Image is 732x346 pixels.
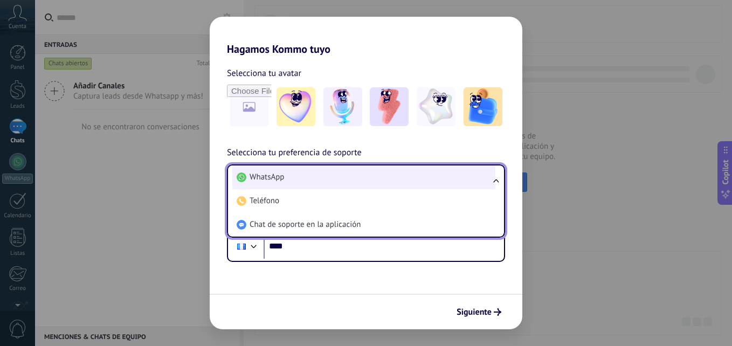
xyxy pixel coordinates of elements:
div: Guatemala: + 502 [231,235,252,258]
span: Chat de soporte en la aplicación [250,219,361,230]
h2: Hagamos Kommo tuyo [210,17,522,56]
span: WhatsApp [250,172,284,183]
button: Siguiente [452,303,506,321]
span: Selecciona tu preferencia de soporte [227,146,362,160]
img: -5.jpeg [464,87,502,126]
img: -2.jpeg [323,87,362,126]
img: -1.jpeg [277,87,315,126]
span: Selecciona tu avatar [227,66,301,80]
span: Teléfono [250,196,279,206]
img: -4.jpeg [417,87,455,126]
img: -3.jpeg [370,87,409,126]
span: Siguiente [457,308,492,316]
